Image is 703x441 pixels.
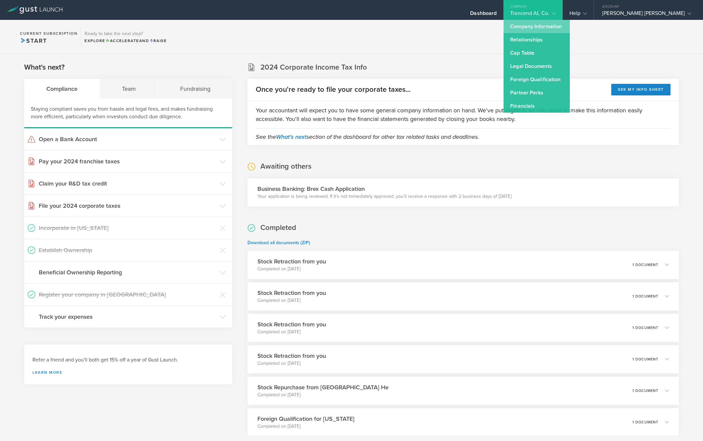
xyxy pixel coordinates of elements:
h3: Beneficial Ownership Reporting [39,268,216,277]
p: Completed on [DATE] [257,297,326,304]
p: Completed on [DATE] [257,360,326,367]
div: Ready to take the next step?ExploreAccelerateandRaise [81,27,170,47]
h3: Stock Retraction from you [257,352,326,360]
div: Help [569,10,587,20]
h3: Refer a friend and you'll both get 15% off a year of Gust Launch. [32,356,224,364]
a: Learn more [32,370,224,374]
h3: Stock Retraction from you [257,320,326,329]
p: Your application is being reviewed. If it's not immediately approved, you'll receive a response w... [257,193,512,200]
h3: Stock Repurchase from [GEOGRAPHIC_DATA] He [257,383,389,392]
h3: Open a Bank Account [39,135,216,143]
h2: Current Subscription [20,31,78,35]
h3: Claim your R&D tax credit [39,179,216,188]
h3: Register your company in [GEOGRAPHIC_DATA] [39,290,216,299]
h3: Business Banking: Brex Cash Application [257,185,512,193]
h2: 2024 Corporate Income Tax Info [260,63,367,72]
p: Your accountant will expect you to have some general company information on hand. We've put toget... [256,106,671,123]
p: 1 document [632,358,658,361]
h3: Incorporate in [US_STATE] [39,224,216,232]
div: [PERSON_NAME] [PERSON_NAME] [602,10,691,20]
iframe: Chat Widget [670,409,703,441]
h3: Stock Retraction from you [257,289,326,297]
div: Explore [84,38,167,44]
p: 1 document [632,420,658,424]
a: Download all documents (ZIP) [247,240,310,246]
h3: Pay your 2024 franchise taxes [39,157,216,166]
div: Trancend AI, Co. [510,10,556,20]
h2: Once you're ready to file your corporate taxes... [256,85,410,94]
p: 1 document [632,263,658,267]
h3: Ready to take the next step? [84,31,167,36]
p: Completed on [DATE] [257,392,389,398]
p: Completed on [DATE] [257,266,326,272]
p: Completed on [DATE] [257,423,354,430]
p: 1 document [632,389,658,393]
h3: File your 2024 corporate taxes [39,201,216,210]
span: and [105,38,149,43]
h2: Completed [260,223,296,233]
div: Compliance [24,79,100,99]
h3: Foreign Qualification for [US_STATE] [257,414,354,423]
span: Start [20,37,47,44]
p: Completed on [DATE] [257,329,326,335]
div: Fundraising [158,79,232,99]
h2: Awaiting others [260,162,311,171]
a: What's next [276,133,306,140]
button: See my info sheet [611,84,671,95]
h3: Track your expenses [39,312,216,321]
span: Raise [149,38,167,43]
h2: What's next? [24,63,65,72]
h3: Establish Ownership [39,246,216,254]
span: Accelerate [105,38,139,43]
div: Team [100,79,158,99]
div: Staying compliant saves you from hassle and legal fees, and makes fundraising more efficient, par... [24,99,232,128]
h3: Stock Retraction from you [257,257,326,266]
em: See the section of the dashboard for other tax related tasks and deadlines. [256,133,479,140]
p: 1 document [632,326,658,330]
p: 1 document [632,295,658,298]
div: Dashboard [470,10,497,20]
